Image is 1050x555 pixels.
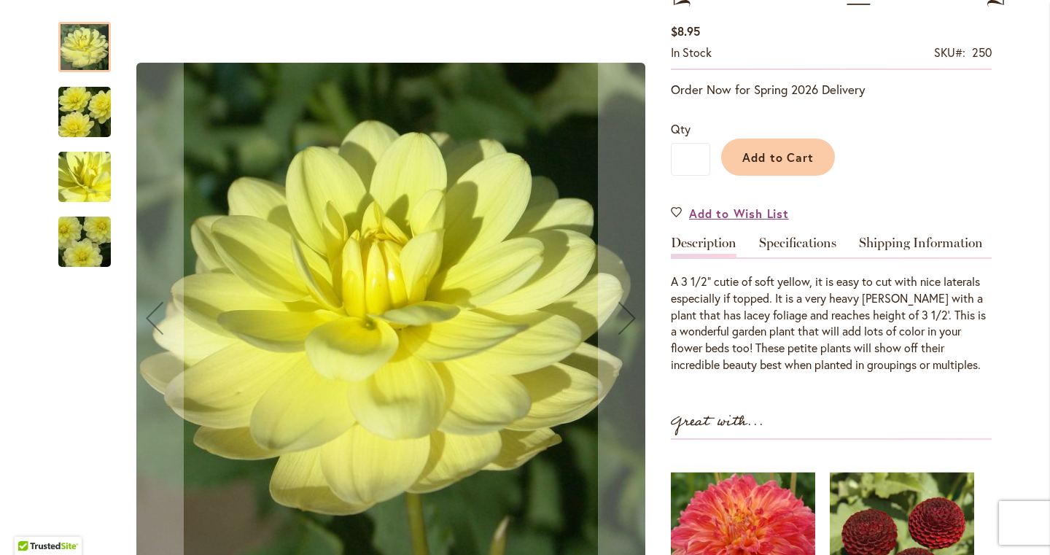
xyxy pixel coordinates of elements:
[934,44,965,60] strong: SKU
[742,150,814,165] span: Add to Cart
[671,44,712,61] div: Availability
[58,72,125,137] div: PEGGY JEAN
[671,81,992,98] p: Order Now for Spring 2026 Delivery
[32,73,137,152] img: PEGGY JEAN
[671,23,700,39] span: $8.95
[671,410,764,434] strong: Great with...
[689,205,789,222] span: Add to Wish List
[671,121,691,136] span: Qty
[671,236,736,257] a: Description
[32,203,137,282] img: PEGGY JEAN
[11,503,52,544] iframe: Launch Accessibility Center
[58,137,125,202] div: PEGGY JEAN
[671,44,712,60] span: In stock
[721,139,835,176] button: Add to Cart
[58,7,125,72] div: PEGGY JEAN
[671,205,789,222] a: Add to Wish List
[58,202,111,267] div: PEGGY JEAN
[759,236,836,257] a: Specifications
[671,273,992,373] p: A 3 1/2" cutie of soft yellow, it is easy to cut with nice laterals especially if topped. It is a...
[972,44,992,61] div: 250
[671,236,992,373] div: Detailed Product Info
[859,236,983,257] a: Shipping Information
[32,138,137,217] img: PEGGY JEAN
